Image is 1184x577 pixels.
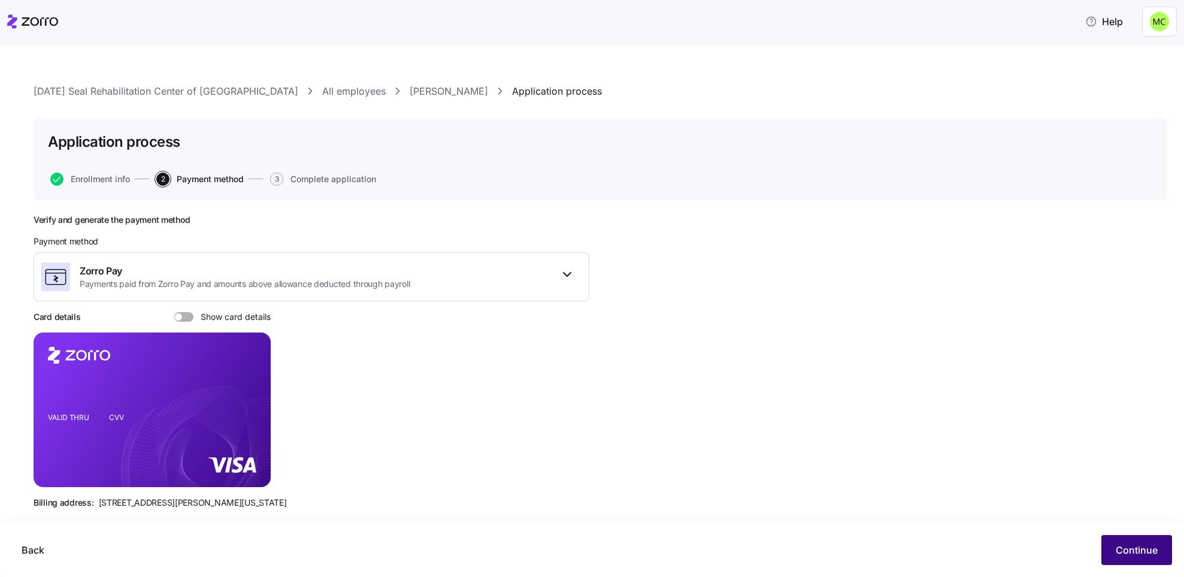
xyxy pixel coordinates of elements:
tspan: CVV [109,413,124,422]
span: [STREET_ADDRESS][PERSON_NAME][US_STATE] [99,497,287,509]
button: Enrollment info [50,173,130,186]
button: 2Payment method [156,173,244,186]
a: [DATE] Seal Rehabilitation Center of [GEOGRAPHIC_DATA] [34,84,298,99]
span: 3 [270,173,283,186]
a: 3Complete application [268,173,376,186]
span: Payment method [177,175,244,183]
tspan: VALID THRU [48,413,89,422]
a: Enrollment info [48,173,130,186]
button: Continue [1101,535,1172,565]
span: Continue [1116,543,1158,557]
span: Help [1085,14,1123,29]
span: Zorro Pay [80,264,410,279]
span: 2 [156,173,169,186]
a: [PERSON_NAME] [410,84,488,99]
span: Payments paid from Zorro Pay and amounts above allowance deducted through payroll [80,278,410,290]
span: Complete application [290,175,376,183]
a: All employees [322,84,386,99]
span: Billing address: [34,497,94,509]
span: Show card details [193,312,271,322]
button: Help [1076,10,1132,34]
button: 3Complete application [270,173,376,186]
a: 2Payment method [154,173,244,186]
span: Enrollment info [71,175,130,183]
a: Application process [512,84,602,99]
h3: Card details [34,311,81,323]
span: Back [22,543,44,557]
button: Back [12,535,54,565]
h2: Verify and generate the payment method [34,215,589,226]
span: Payment method [34,235,98,247]
h1: Application process [48,132,180,151]
img: fb6fbd1e9160ef83da3948286d18e3ea [1150,12,1169,31]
